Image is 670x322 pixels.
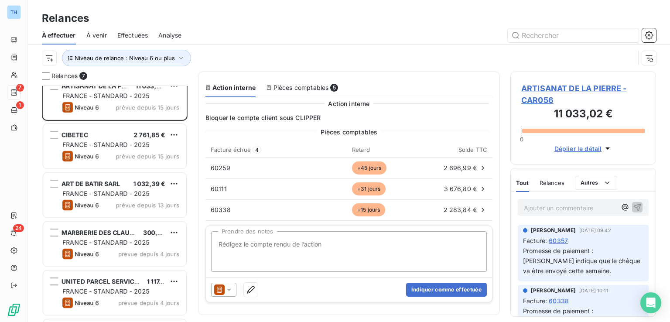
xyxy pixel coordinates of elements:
[62,131,88,138] span: CIBETEC
[531,226,576,234] span: [PERSON_NAME]
[116,202,179,209] span: prévue depuis 13 jours
[116,104,179,111] span: prévue depuis 15 jours
[540,179,564,186] span: Relances
[266,83,338,92] div: Pièces comptables
[211,164,230,171] span: 60259
[579,228,611,233] span: [DATE] 09:42
[62,180,120,187] span: ART DE BATIR SARL
[75,202,99,209] span: Niveau 6
[51,72,78,80] span: Relances
[549,236,568,245] span: 60357
[117,31,148,40] span: Effectuées
[205,113,492,122] span: Bloquer le compte client sous CLIPPER
[549,296,569,305] span: 60338
[554,144,602,153] span: Déplier le détail
[118,299,179,306] span: prévue depuis 4 jours
[352,161,386,175] span: +45 jours
[406,283,487,297] button: Indiquer comme effectuée
[7,5,21,19] div: TH
[42,86,188,322] div: grid
[79,72,87,80] span: 7
[521,106,645,123] h3: 11 033,02 €
[211,206,231,213] span: 60338
[75,299,99,306] span: Niveau 6
[352,182,386,195] span: +31 jours
[143,229,171,236] span: 300,00 €
[253,146,261,154] span: 4
[116,153,179,160] span: prévue depuis 15 jours
[62,141,150,148] span: FRANCE - STANDARD - 2025
[521,82,645,106] span: ARTISANAT DE LA PIERRE - CAR056
[62,190,150,197] span: FRANCE - STANDARD - 2025
[62,92,150,99] span: FRANCE - STANDARD - 2025
[42,31,76,40] span: À effectuer
[62,50,191,66] button: Niveau de relance : Niveau 6 ou plus
[62,277,179,285] span: UNITED PARCEL SERVICE FRANCE SAS
[75,153,99,160] span: Niveau 6
[75,104,99,111] span: Niveau 6
[640,292,661,313] div: Open Intercom Messenger
[135,82,170,89] span: 11 033,02 €
[321,127,378,137] span: Pièces comptables
[531,287,576,295] span: [PERSON_NAME]
[205,83,256,92] div: Action interne
[458,146,487,153] span: Solde TTC
[7,303,21,317] img: Logo LeanPay
[330,84,338,92] span: 5
[147,277,175,285] span: 1 117,97 €
[579,288,608,293] span: [DATE] 10:11
[575,176,617,190] button: Autres
[520,136,523,143] span: 0
[62,288,150,295] span: FRANCE - STANDARD - 2025
[86,31,107,40] span: À venir
[523,296,547,305] span: Facture :
[421,206,487,214] div: 2 283,84 €
[62,239,150,246] span: FRANCE - STANDARD - 2025
[211,146,251,153] span: Facture échue
[158,31,181,40] span: Analyse
[328,99,369,108] span: Action interne
[16,101,24,109] span: 1
[118,250,179,257] span: prévue depuis 4 jours
[352,146,370,153] span: Retard
[523,236,547,245] span: Facture :
[42,10,89,26] h3: Relances
[133,180,166,187] span: 1 032,39 €
[516,179,529,186] span: Tout
[421,164,487,172] div: 2 696,99 €
[552,144,615,154] button: Déplier le détail
[62,82,139,89] span: ARTISANAT DE LA PIERRE
[523,247,642,274] span: Promesse de paiement : [PERSON_NAME] indique que le chèque va être envoyé cette semaine.
[508,28,639,42] input: Rechercher
[211,185,227,192] span: 60111
[75,55,175,62] span: Niveau de relance : Niveau 6 ou plus
[16,84,24,92] span: 7
[421,185,487,193] div: 3 676,80 €
[13,224,24,232] span: 24
[62,229,156,236] span: MARBRERIE DES CLAUSONNES
[75,250,99,257] span: Niveau 6
[134,131,166,138] span: 2 761,85 €
[352,203,385,216] span: +15 jours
